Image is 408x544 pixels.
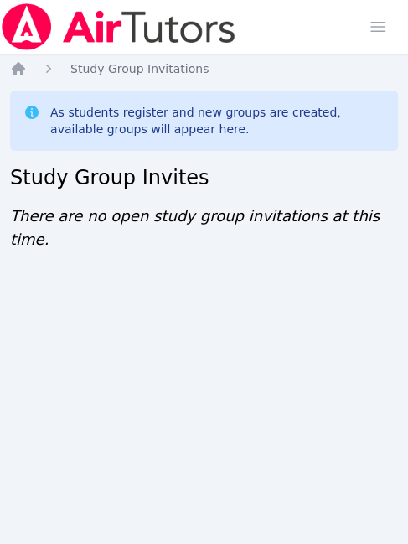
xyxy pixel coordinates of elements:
div: As students register and new groups are created, available groups will appear here. [50,104,385,137]
a: Study Group Invitations [70,60,209,77]
span: Study Group Invitations [70,62,209,75]
nav: Breadcrumb [10,60,398,77]
h2: Study Group Invites [10,164,398,191]
span: There are no open study group invitations at this time. [10,207,380,248]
